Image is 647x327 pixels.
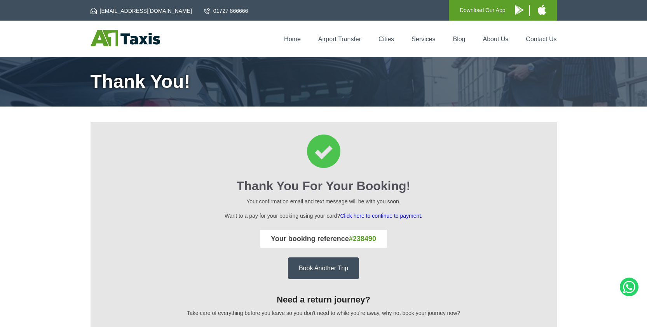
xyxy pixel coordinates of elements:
img: Thank You for your booking Icon [307,135,340,168]
a: Cities [378,36,394,42]
h2: Thank You for your booking! [101,179,546,193]
h3: Need a return journey? [101,295,546,305]
p: Want to a pay for your booking using your card? [101,212,546,220]
a: Airport Transfer [318,36,361,42]
a: Blog [453,36,465,42]
span: #238490 [349,235,376,243]
a: [EMAIL_ADDRESS][DOMAIN_NAME] [91,7,192,15]
a: Home [284,36,301,42]
img: A1 Taxis Android App [515,5,523,15]
p: Your confirmation email and text message will be with you soon. [101,197,546,206]
a: About Us [483,36,509,42]
img: A1 Taxis iPhone App [538,5,546,15]
a: Contact Us [526,36,556,42]
strong: Your booking reference [271,235,376,243]
p: Download Our App [460,5,506,15]
img: A1 Taxis St Albans LTD [91,30,160,46]
a: Services [412,36,435,42]
a: Click here to continue to payment. [340,213,422,219]
h1: Thank You! [91,72,557,91]
a: Book Another Trip [288,257,359,279]
a: 01727 866666 [204,7,248,15]
p: Take care of everything before you leave so you don't need to while you're away, why not book you... [101,309,546,317]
